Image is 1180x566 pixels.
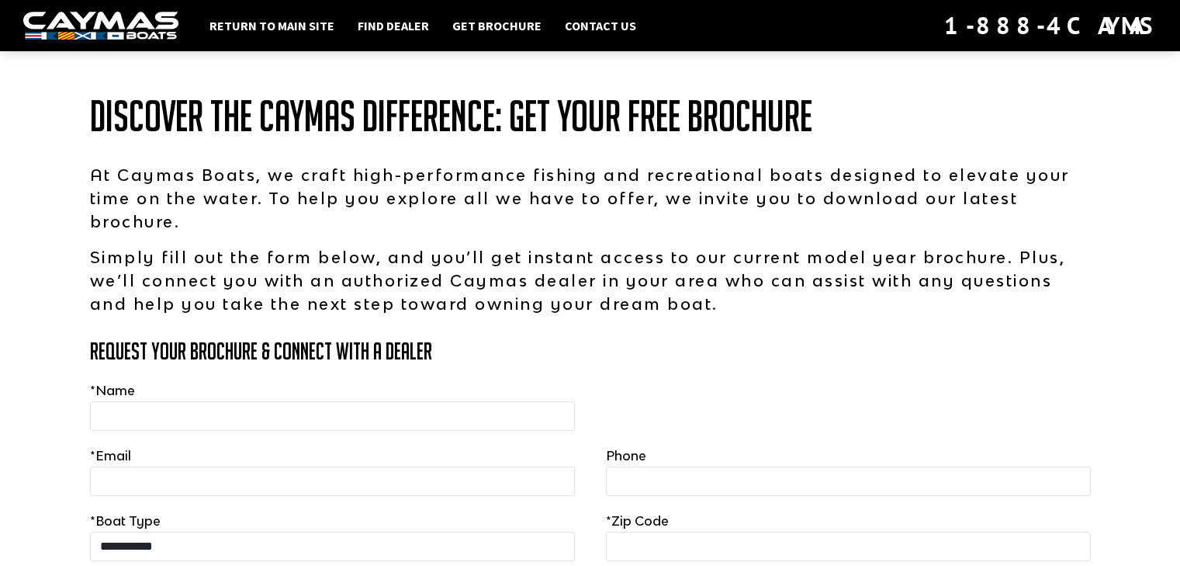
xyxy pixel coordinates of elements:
[90,93,1091,140] h1: Discover the Caymas Difference: Get Your Free Brochure
[944,9,1157,43] div: 1-888-4CAYMAS
[90,339,1091,364] h3: Request Your Brochure & Connect with a Dealer
[606,446,646,465] label: Phone
[606,512,669,530] label: Zip Code
[90,446,131,465] label: Email
[23,12,178,40] img: white-logo-c9c8dbefe5ff5ceceb0f0178aa75bf4bb51f6bca0971e226c86eb53dfe498488.png
[202,16,342,36] a: Return to main site
[90,381,135,400] label: Name
[350,16,437,36] a: Find Dealer
[90,512,161,530] label: Boat Type
[90,163,1091,233] p: At Caymas Boats, we craft high-performance fishing and recreational boats designed to elevate you...
[445,16,549,36] a: Get Brochure
[90,245,1091,315] p: Simply fill out the form below, and you’ll get instant access to our current model year brochure....
[557,16,644,36] a: Contact Us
